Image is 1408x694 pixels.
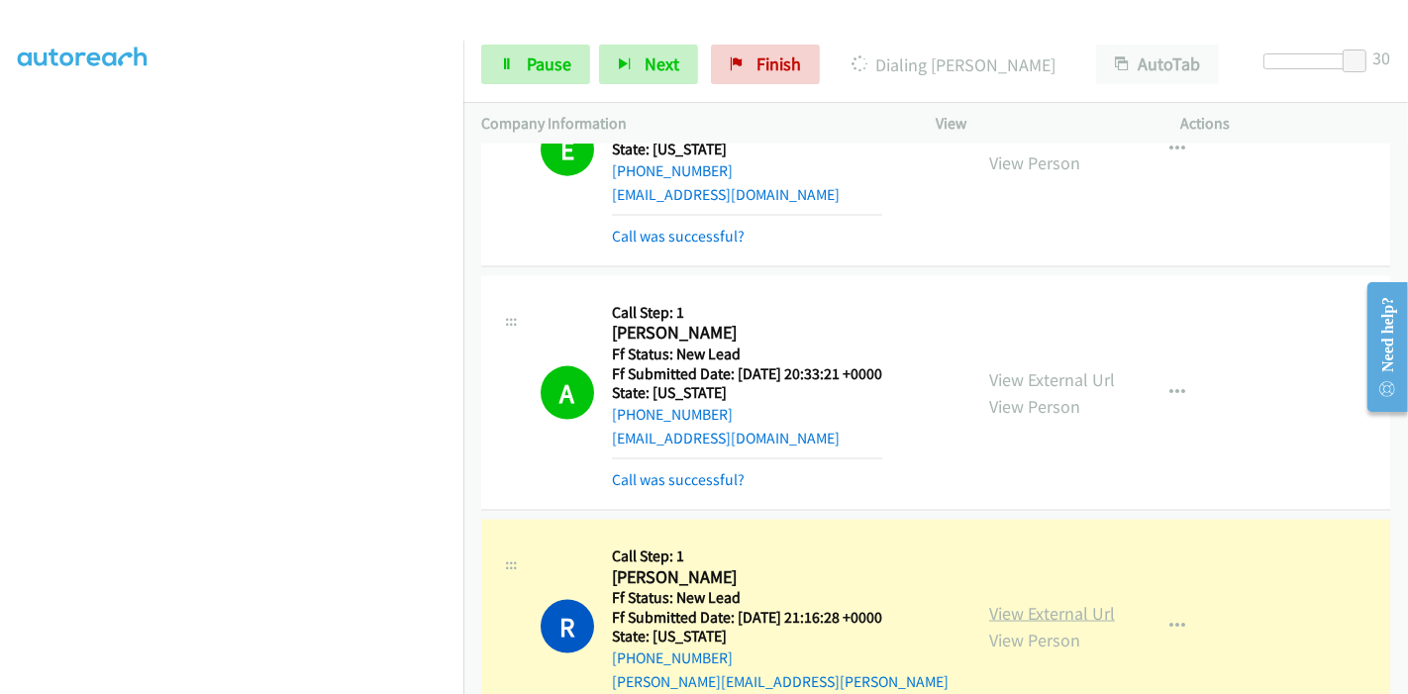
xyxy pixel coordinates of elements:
[612,185,840,204] a: [EMAIL_ADDRESS][DOMAIN_NAME]
[541,366,594,420] h1: A
[612,648,733,667] a: [PHONE_NUMBER]
[711,45,820,84] a: Finish
[612,546,954,566] h5: Call Step: 1
[612,566,954,589] h2: [PERSON_NAME]
[612,627,954,646] h5: State: [US_STATE]
[989,368,1115,391] a: View External Url
[612,345,882,364] h5: Ff Status: New Lead
[756,52,801,75] span: Finish
[612,383,882,403] h5: State: [US_STATE]
[612,588,954,608] h5: Ff Status: New Lead
[1181,112,1391,136] p: Actions
[612,227,745,246] a: Call was successful?
[612,140,882,159] h5: State: [US_STATE]
[847,51,1060,78] p: Dialing [PERSON_NAME]
[541,123,594,176] h1: E
[527,52,571,75] span: Pause
[612,405,733,424] a: [PHONE_NUMBER]
[612,161,733,180] a: [PHONE_NUMBER]
[599,45,698,84] button: Next
[989,629,1080,651] a: View Person
[936,112,1146,136] p: View
[481,45,590,84] a: Pause
[612,608,954,628] h5: Ff Submitted Date: [DATE] 21:16:28 +0000
[989,151,1080,174] a: View Person
[1372,45,1390,71] div: 30
[612,429,840,447] a: [EMAIL_ADDRESS][DOMAIN_NAME]
[1096,45,1219,84] button: AutoTab
[1352,268,1408,426] iframe: Resource Center
[612,364,882,384] h5: Ff Submitted Date: [DATE] 20:33:21 +0000
[612,303,882,323] h5: Call Step: 1
[989,125,1115,148] a: View External Url
[989,602,1115,625] a: View External Url
[612,470,745,489] a: Call was successful?
[612,322,882,345] h2: [PERSON_NAME]
[541,600,594,653] h1: R
[481,112,900,136] p: Company Information
[989,395,1080,418] a: View Person
[645,52,679,75] span: Next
